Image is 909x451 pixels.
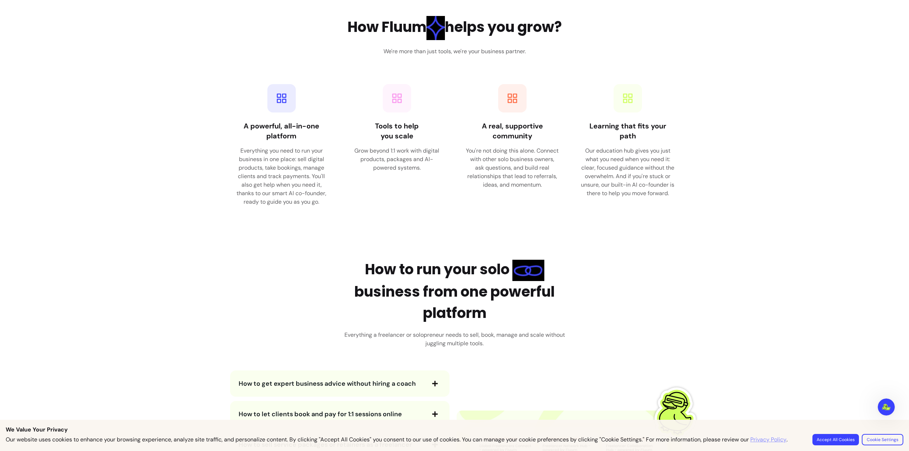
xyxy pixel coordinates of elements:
[111,3,125,16] button: Home
[465,147,559,189] div: You're not doing this alone. Connect with other solo business owners, ask questions, and build re...
[11,56,111,77] div: If you have any question about what you can do with Fluum, I'm here to help!
[862,434,903,445] button: Cookie Settings
[239,379,416,388] span: How to get expert business advice without hiring a coach
[234,147,328,206] div: Everything you need to run your business in one place: sell digital products, take bookings, mana...
[339,331,570,348] h3: Everything a freelancer or solopreneur needs to sell, book, manage and scale without juggling mul...
[239,378,441,390] button: How to get expert business advice without hiring a coach
[878,398,895,416] iframe: Intercom live chat
[339,259,570,324] h2: How to run your solo business from one powerful platform
[239,408,441,420] button: How to let clients book and pay for 1:1 sessions online
[7,212,135,224] textarea: Message…
[11,45,111,52] div: Hey there 😇
[348,16,562,40] h2: How Fluum helps you grow?
[6,435,788,444] p: Our website uses cookies to enhance your browsing experience, analyze site traffic, and personali...
[20,4,32,15] img: Profile image for Roberta
[34,9,66,16] p: Active [DATE]
[11,86,69,90] div: [PERSON_NAME] • 3m ago
[239,410,402,418] span: How to let clients book and pay for 1:1 sessions online
[125,3,137,16] div: Close
[512,260,544,281] img: link Blue
[350,121,444,141] h4: Tools to help you scale
[426,16,445,40] img: Star Blue
[120,230,132,241] button: Send a message…
[383,47,526,56] h3: We're more than just tools, we're your business partner.
[581,121,675,141] h4: Learning that fits your path
[12,193,130,211] input: Your email
[812,434,859,445] button: Accept All Cookies
[34,4,81,9] h1: [PERSON_NAME]
[650,386,703,440] img: Fluum Duck sticker
[6,41,136,100] div: Roberta says…
[465,121,559,141] h4: A real, supportive community
[750,435,786,444] a: Privacy Policy
[581,147,675,198] div: Our education hub gives you just what you need when you need it: clear, focused guidance without ...
[6,425,903,434] p: We Value Your Privacy
[109,232,115,238] button: Emoji picker
[5,3,18,16] button: go back
[234,121,328,141] h4: A powerful, all-in-one platform
[6,41,116,84] div: Hey there 😇If you have any question about what you can do with Fluum, I'm here to help![PERSON_NA...
[350,147,444,172] div: Grow beyond 1:1 work with digital products, packages and AI-powered systems.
